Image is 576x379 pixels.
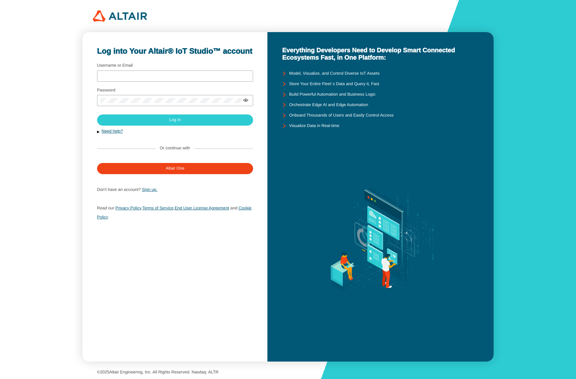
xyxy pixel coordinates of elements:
[97,203,253,222] p: , ,
[100,370,110,374] span: 2025
[97,63,133,68] label: Username or Email
[289,113,393,118] unity-typography: Onboard Thousands of Users and Easily Control Access
[97,47,253,55] unity-typography: Log into Your Altair® IoT Studio™ account
[93,10,147,22] img: 320px-Altair_logo.png
[97,206,114,210] span: Read our
[142,206,173,210] a: Terms of Service
[289,92,375,97] unity-typography: Build Powerful Automation and Business Logic
[97,187,141,192] span: Don't have an account?
[289,82,379,87] unity-typography: Store Your Entire Fleet`s Data and Query it, Fast
[289,103,368,107] unity-typography: Orchestrate Edge AI and Edge Automation
[102,129,123,134] a: Need help?
[175,206,229,210] a: End User License Agreement
[97,206,252,220] a: Cookie Policy
[289,124,339,128] unity-typography: Visualize Data in Real-time
[160,146,190,151] label: Or continue with
[317,131,445,347] img: background.svg
[282,47,479,61] unity-typography: Everything Developers Need to Develop Smart Connected Ecosystems Fast, in One Platform:
[97,370,479,375] p: © Altair Engineering, Inc. All Rights Reserved. Nasdaq: ALTR
[97,88,116,92] label: Password
[116,206,141,210] a: Privacy Policy
[97,128,253,134] button: Need help?
[142,187,157,192] a: Sign up.
[230,206,237,210] span: and
[289,71,379,76] unity-typography: Model, Visualize, and Control Diverse IoT Assets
